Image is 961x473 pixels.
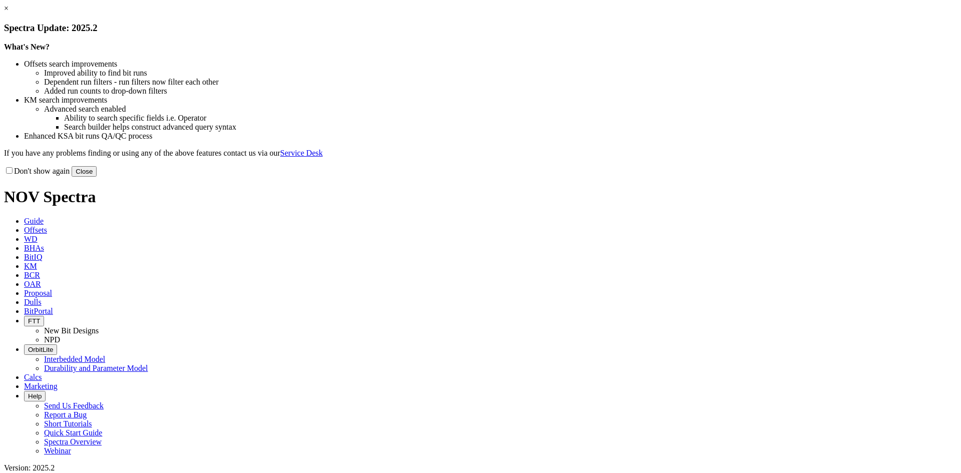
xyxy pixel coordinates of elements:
p: If you have any problems finding or using any of the above features contact us via our [4,149,957,158]
span: OAR [24,280,41,288]
a: Quick Start Guide [44,428,102,437]
a: Short Tutorials [44,419,92,428]
button: Close [72,166,97,177]
li: Enhanced KSA bit runs QA/QC process [24,132,957,141]
h3: Spectra Update: 2025.2 [4,23,957,34]
span: BCR [24,271,40,279]
li: Improved ability to find bit runs [44,69,957,78]
span: FTT [28,317,40,325]
a: Durability and Parameter Model [44,364,148,372]
li: Ability to search specific fields i.e. Operator [64,114,957,123]
a: Send Us Feedback [44,401,104,410]
span: BHAs [24,244,44,252]
span: Help [28,392,42,400]
a: × [4,4,9,13]
span: Offsets [24,226,47,234]
li: KM search improvements [24,96,957,105]
a: Service Desk [280,149,323,157]
a: Webinar [44,446,71,455]
span: Proposal [24,289,52,297]
span: Marketing [24,382,58,390]
li: Advanced search enabled [44,105,957,114]
h1: NOV Spectra [4,188,957,206]
span: BitPortal [24,307,53,315]
li: Search builder helps construct advanced query syntax [64,123,957,132]
span: Guide [24,217,44,225]
li: Added run counts to drop-down filters [44,87,957,96]
li: Offsets search improvements [24,60,957,69]
a: Interbedded Model [44,355,105,363]
a: NPD [44,335,60,344]
a: Spectra Overview [44,437,102,446]
a: New Bit Designs [44,326,99,335]
input: Don't show again [6,167,13,174]
span: BitIQ [24,253,42,261]
span: WD [24,235,38,243]
strong: What's New? [4,43,50,51]
li: Dependent run filters - run filters now filter each other [44,78,957,87]
span: Calcs [24,373,42,381]
span: KM [24,262,37,270]
a: Report a Bug [44,410,87,419]
div: Version: 2025.2 [4,463,957,472]
span: Dulls [24,298,42,306]
label: Don't show again [4,167,70,175]
span: OrbitLite [28,346,53,353]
